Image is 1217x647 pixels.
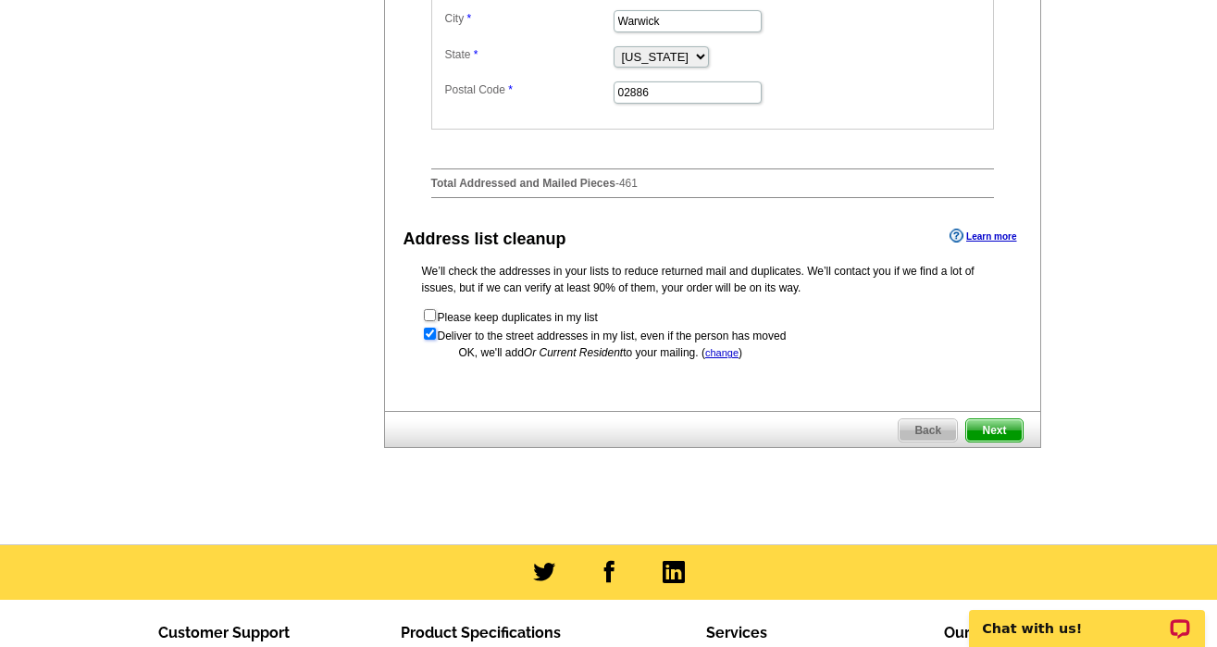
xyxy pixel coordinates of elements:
[445,46,612,63] label: State
[619,177,638,190] span: 461
[899,419,957,442] span: Back
[422,344,1003,361] div: OK, we'll add to your mailing. ( )
[431,177,615,190] strong: Total Addressed and Mailed Pieces
[422,263,1003,296] p: We’ll check the addresses in your lists to reduce returned mail and duplicates. We’ll contact you...
[957,589,1217,647] iframe: LiveChat chat widget
[158,624,290,641] span: Customer Support
[898,418,958,442] a: Back
[966,419,1022,442] span: Next
[706,624,767,641] span: Services
[524,346,623,359] span: Or Current Resident
[445,81,612,98] label: Postal Code
[422,307,1003,344] form: Please keep duplicates in my list Deliver to the street addresses in my list, even if the person ...
[445,10,612,27] label: City
[950,229,1016,243] a: Learn more
[705,347,739,358] a: change
[944,624,1042,641] span: Our Company
[404,227,566,252] div: Address list cleanup
[401,624,561,641] span: Product Specifications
